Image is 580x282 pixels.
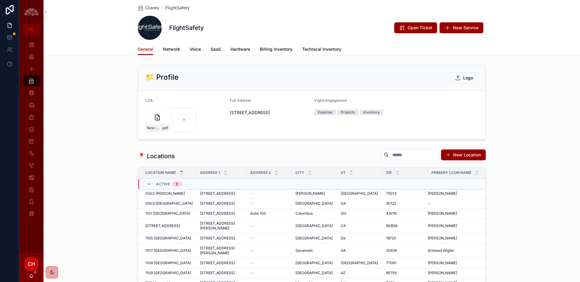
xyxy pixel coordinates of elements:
span: -- [250,223,254,228]
a: Technical Inventory [302,44,341,56]
span: [GEOGRAPHIC_DATA] [295,223,333,228]
span: [GEOGRAPHIC_DATA] [295,271,333,275]
span: Suite 100 [250,211,266,216]
span: Technical Inventory [302,46,341,52]
span: 85756 [386,271,397,275]
span: Voice [190,46,201,52]
span: 0003 [GEOGRAPHIC_DATA] [145,201,193,206]
span: CA [341,223,346,228]
span: Network [163,46,180,52]
span: [GEOGRAPHIC_DATA] [295,261,333,265]
span: Columbus [295,211,313,216]
span: [PERSON_NAME] [428,236,457,241]
span: Active [156,182,170,187]
a: SaaS [211,44,221,56]
span: 1109 [GEOGRAPHIC_DATA] [145,271,191,275]
span: [PERSON_NAME] [428,211,457,216]
span: 19720 [386,236,396,241]
span: [PERSON_NAME] [428,271,457,275]
span: Savannah [295,248,313,253]
span: New Service [453,25,478,31]
span: AZ [341,271,346,275]
h1: FlightSafety [169,24,204,32]
span: Zip [386,170,392,175]
span: 31408 [386,248,397,253]
span: 1105 [GEOGRAPHIC_DATA] [145,236,191,241]
button: New Service [440,22,483,33]
span: CH [28,260,35,268]
span: Clients [145,5,159,11]
div: 9 [176,182,178,187]
h1: 📍 Locations [138,152,175,160]
div: Inventory [363,110,380,115]
span: [GEOGRAPHIC_DATA] [295,201,333,206]
span: [PERSON_NAME] [428,261,457,265]
div: Projects [341,110,355,115]
span: 90808 [386,223,397,228]
span: 0002 [PERSON_NAME] [145,191,185,196]
span: -- [250,191,254,196]
span: Location Name [145,170,176,175]
a: Hardware [230,44,250,56]
span: ST [341,170,346,175]
span: Vigilis Engagement [314,98,347,103]
button: Logo [449,72,478,83]
span: -- [250,236,254,241]
span: LOA [145,98,153,103]
span: -- [250,201,254,206]
span: New-Socium-LOA [147,126,162,130]
span: -- [428,201,431,206]
span: OH [341,211,346,216]
span: [STREET_ADDRESS] [230,110,310,116]
span: 75013 [386,191,396,196]
span: GA [341,201,346,206]
a: FlightSafety [165,5,190,11]
span: [STREET_ADDRESS] [200,201,235,206]
div: scrollable content [19,35,43,227]
span: Aristead Wigfal [428,248,454,253]
span: 1108 [GEOGRAPHIC_DATA] [145,261,191,265]
a: Voice [190,44,201,56]
span: GA [341,248,346,253]
span: -- [250,261,254,265]
span: Address 2 [250,170,271,175]
span: [STREET_ADDRESS] [200,261,235,265]
span: [PERSON_NAME] [428,191,457,196]
span: 1107 [GEOGRAPHIC_DATA] [145,248,191,253]
span: [STREET_ADDRESS][PERSON_NAME] [200,246,243,255]
span: Logo [463,75,473,81]
span: 1101 [GEOGRAPHIC_DATA] [145,211,190,216]
span: City [295,170,304,175]
span: [PERSON_NAME] [295,191,325,196]
a: Network [163,44,180,56]
img: App logo [23,8,40,17]
span: Primary LCON Name [431,170,471,175]
span: -- [250,248,254,253]
span: Hardware [230,46,250,52]
button: New Location [441,149,486,160]
span: [STREET_ADDRESS][PERSON_NAME] [200,221,243,231]
span: [GEOGRAPHIC_DATA] [295,236,333,241]
a: Billing Inventory [260,44,292,56]
button: Open Ticket [394,22,437,33]
span: De [341,236,346,241]
span: 30122 [386,201,396,206]
span: SaaS [211,46,221,52]
span: [STREET_ADDRESS] [200,191,235,196]
h2: 📁 Profile [145,72,179,82]
span: [STREET_ADDRESS] [200,211,235,216]
span: [GEOGRAPHIC_DATA] [341,191,378,196]
span: [PERSON_NAME] [428,223,457,228]
span: General [138,46,153,52]
span: 43219 [386,211,396,216]
span: [GEOGRAPHIC_DATA] [341,261,378,265]
span: Address 1 [200,170,220,175]
span: [STREET_ADDRESS] [200,271,235,275]
span: Billing Inventory [260,46,292,52]
div: Expense [318,110,332,115]
a: Clients [138,5,159,11]
span: .pdf [162,126,168,130]
span: Full Address [230,98,251,103]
